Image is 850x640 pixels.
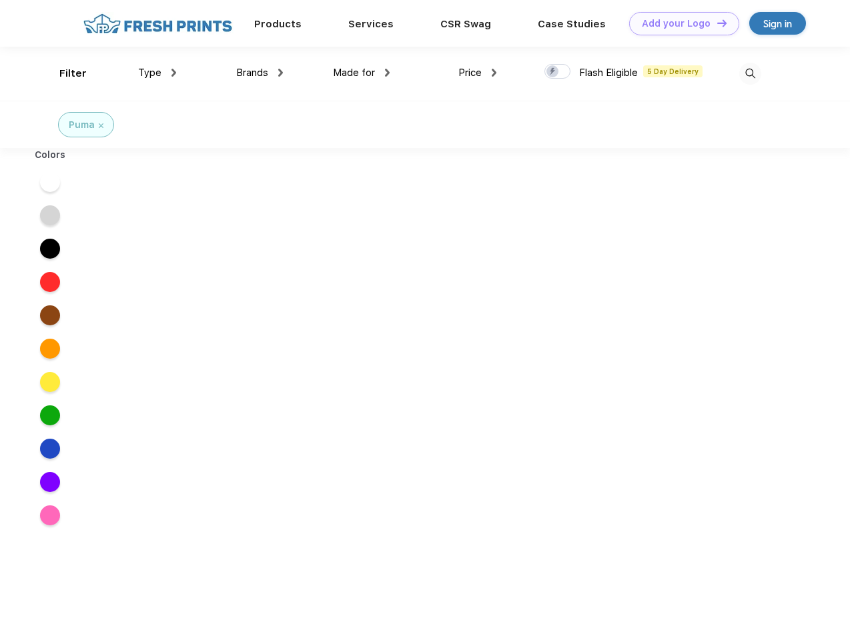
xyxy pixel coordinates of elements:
[236,67,268,79] span: Brands
[25,148,76,162] div: Colors
[278,69,283,77] img: dropdown.png
[79,12,236,35] img: fo%20logo%202.webp
[333,67,375,79] span: Made for
[440,18,491,30] a: CSR Swag
[59,66,87,81] div: Filter
[763,16,792,31] div: Sign in
[138,67,161,79] span: Type
[749,12,806,35] a: Sign in
[739,63,761,85] img: desktop_search.svg
[458,67,482,79] span: Price
[69,118,95,132] div: Puma
[348,18,394,30] a: Services
[492,69,496,77] img: dropdown.png
[642,18,711,29] div: Add your Logo
[171,69,176,77] img: dropdown.png
[254,18,302,30] a: Products
[579,67,638,79] span: Flash Eligible
[643,65,703,77] span: 5 Day Delivery
[385,69,390,77] img: dropdown.png
[717,19,727,27] img: DT
[99,123,103,128] img: filter_cancel.svg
